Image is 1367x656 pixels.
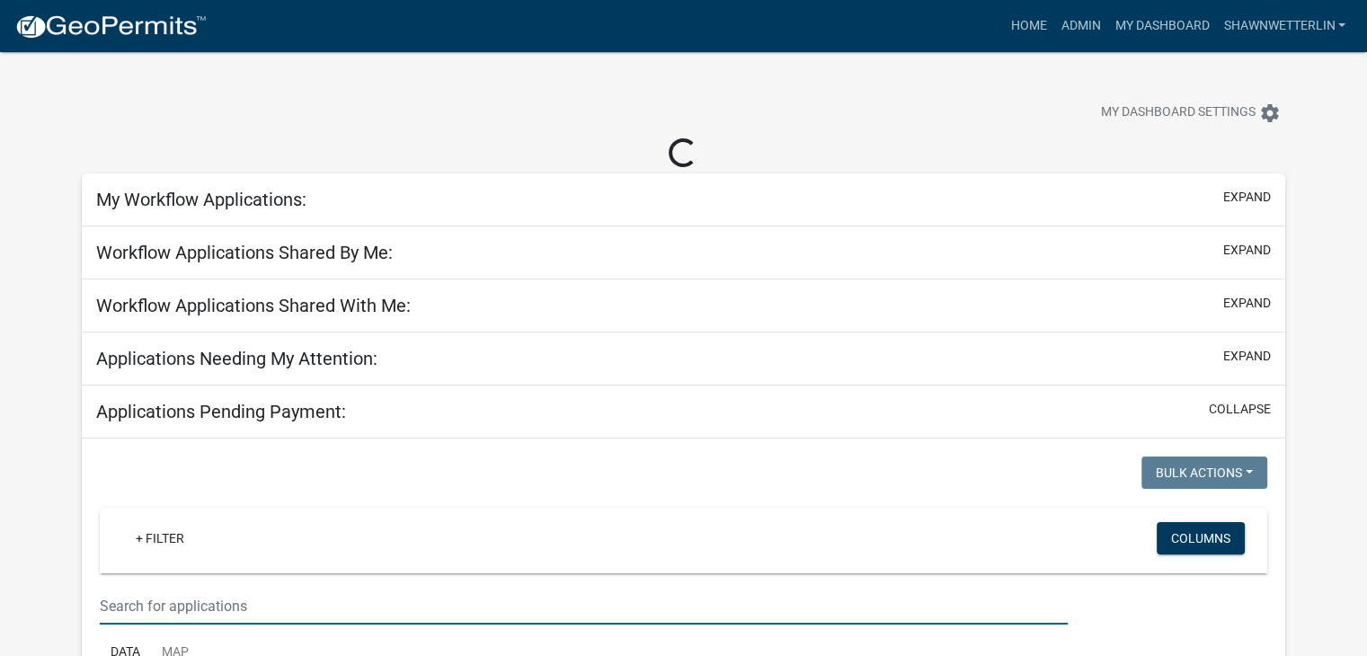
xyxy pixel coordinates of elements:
[1209,400,1271,419] button: collapse
[1003,9,1053,43] a: Home
[1259,102,1281,124] i: settings
[1223,241,1271,260] button: expand
[1223,294,1271,313] button: expand
[96,189,306,210] h5: My Workflow Applications:
[1101,102,1256,124] span: My Dashboard Settings
[121,522,199,554] a: + Filter
[96,295,411,316] h5: Workflow Applications Shared With Me:
[96,401,346,422] h5: Applications Pending Payment:
[1087,95,1295,130] button: My Dashboard Settingssettings
[1053,9,1107,43] a: Admin
[1216,9,1353,43] a: ShawnWetterlin
[100,588,1068,625] input: Search for applications
[1223,188,1271,207] button: expand
[1223,347,1271,366] button: expand
[1141,457,1267,489] button: Bulk Actions
[1107,9,1216,43] a: My Dashboard
[96,242,393,263] h5: Workflow Applications Shared By Me:
[1157,522,1245,554] button: Columns
[96,348,377,369] h5: Applications Needing My Attention:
